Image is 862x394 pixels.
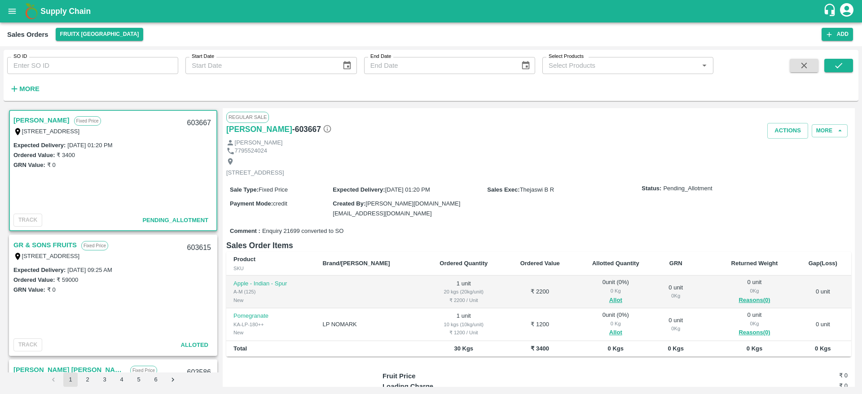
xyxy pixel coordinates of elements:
[505,276,576,308] td: ₹ 2200
[233,345,247,352] b: Total
[45,372,181,387] nav: pagination navigation
[663,284,688,300] div: 0 unit
[166,372,180,387] button: Go to next page
[812,124,848,137] button: More
[430,328,497,337] div: ₹ 1200 / Unit
[230,227,260,236] label: Comment :
[721,320,787,328] div: 0 Kg
[235,147,267,155] p: 7795524024
[430,320,497,328] div: 10 kgs (10kg/unit)
[233,296,308,304] div: New
[823,3,839,19] div: customer-support
[67,142,112,149] label: [DATE] 01:20 PM
[13,267,66,273] label: Expected Delivery :
[822,28,853,41] button: Add
[142,217,208,223] span: Pending_Allotment
[642,184,661,193] label: Status:
[333,200,365,207] label: Created By :
[583,278,649,305] div: 0 unit ( 0 %)
[430,288,497,296] div: 20 kgs (20kg/unit)
[770,381,848,390] h6: ₹ 0
[663,184,712,193] span: Pending_Allotment
[233,312,308,320] p: Pomegranate
[721,311,787,338] div: 0 unit
[315,308,422,341] td: LP NOMARK
[233,256,255,263] b: Product
[731,260,778,267] b: Returned Weight
[7,29,48,40] div: Sales Orders
[22,253,80,259] label: [STREET_ADDRESS]
[226,123,292,136] a: [PERSON_NAME]
[233,288,308,296] div: A-M (125)
[233,280,308,288] p: Apple - Indian - Spur
[40,5,823,18] a: Supply Chain
[423,308,505,341] td: 1 unit
[583,320,649,328] div: 0 Kg
[226,169,284,177] p: [STREET_ADDRESS]
[520,260,560,267] b: Ordered Value
[13,364,126,376] a: [PERSON_NAME] [PERSON_NAME]
[333,200,460,217] span: [PERSON_NAME][DOMAIN_NAME][EMAIL_ADDRESS][DOMAIN_NAME]
[839,2,855,21] div: account of current user
[339,57,356,74] button: Choose date
[13,152,55,158] label: Ordered Value:
[233,264,308,272] div: SKU
[19,85,40,92] strong: More
[430,296,497,304] div: ₹ 2200 / Unit
[815,345,831,352] b: 0 Kgs
[663,292,688,300] div: 0 Kg
[185,57,335,74] input: Start Date
[7,81,42,96] button: More
[130,366,157,375] p: Fixed Price
[230,200,273,207] label: Payment Mode :
[13,286,45,293] label: GRN Value:
[63,372,78,387] button: page 1
[322,260,390,267] b: Brand/[PERSON_NAME]
[383,371,499,381] p: Fruit Price
[13,142,66,149] label: Expected Delivery :
[549,53,584,60] label: Select Products
[609,328,622,338] button: Allot
[487,186,519,193] label: Sales Exec :
[583,287,649,295] div: 0 Kg
[13,114,70,126] a: [PERSON_NAME]
[2,1,22,22] button: open drawer
[233,328,308,337] div: New
[57,276,78,283] label: ₹ 59000
[22,2,40,20] img: logo
[7,57,178,74] input: Enter SO ID
[182,113,216,134] div: 603667
[505,308,576,341] td: ₹ 1200
[721,287,787,295] div: 0 Kg
[721,295,787,306] button: Reasons(0)
[609,295,622,306] button: Allot
[545,60,696,71] input: Select Products
[440,260,488,267] b: Ordered Quantity
[22,128,80,135] label: [STREET_ADDRESS]
[81,241,108,250] p: Fixed Price
[262,227,343,236] span: Enquiry 21699 converted to SO
[47,286,56,293] label: ₹ 0
[583,311,649,338] div: 0 unit ( 0 %)
[747,345,762,352] b: 0 Kgs
[767,123,808,139] button: Actions
[192,53,214,60] label: Start Date
[699,60,710,71] button: Open
[795,308,851,341] td: 0 unit
[721,328,787,338] button: Reasons(0)
[182,237,216,258] div: 603615
[454,345,473,352] b: 30 Kgs
[230,186,259,193] label: Sale Type :
[333,186,385,193] label: Expected Delivery :
[132,372,146,387] button: Go to page 5
[770,371,848,380] h6: ₹ 0
[668,345,684,352] b: 0 Kgs
[181,341,208,348] span: Alloted
[592,260,639,267] b: Allotted Quantity
[809,260,837,267] b: Gap(Loss)
[182,362,216,383] div: 603586
[233,320,308,328] div: KA-LP-180++
[149,372,163,387] button: Go to page 6
[57,152,75,158] label: ₹ 3400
